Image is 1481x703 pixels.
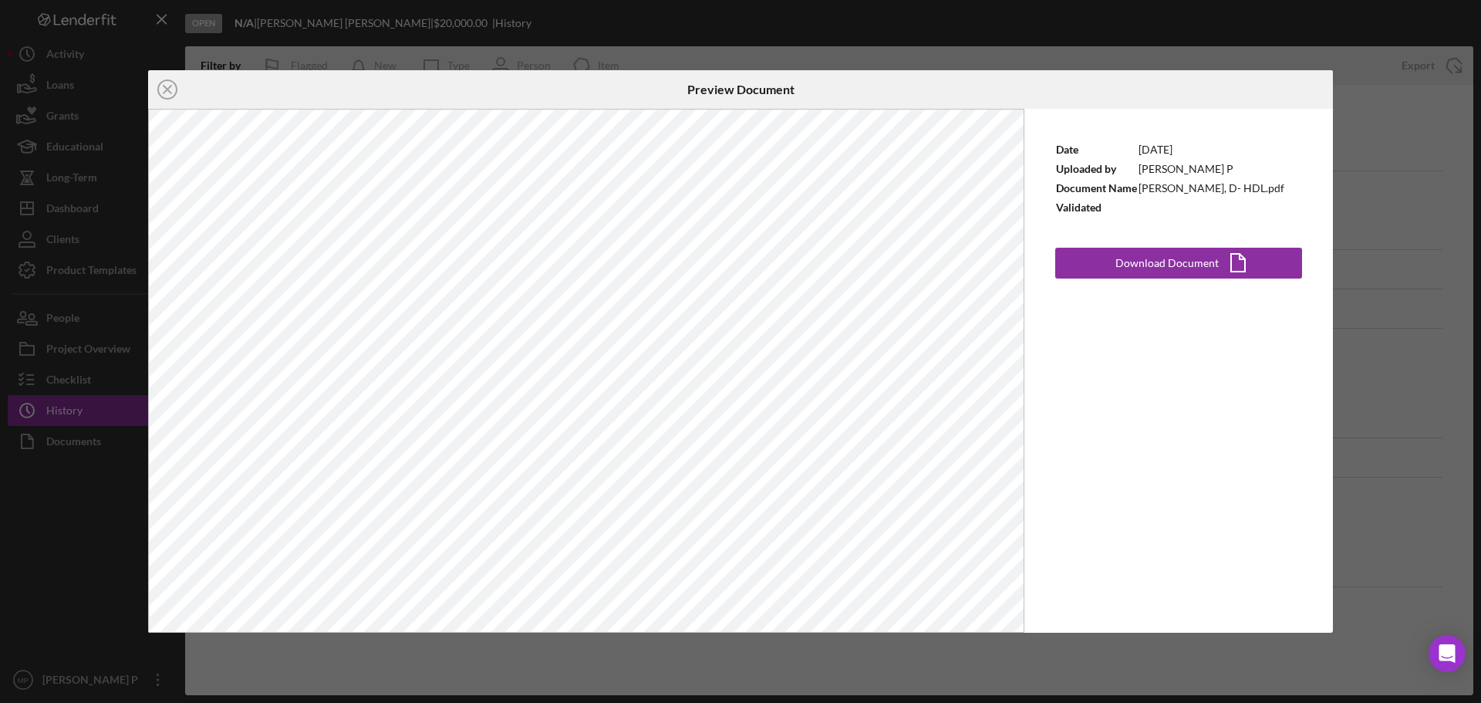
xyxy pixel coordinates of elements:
b: Date [1056,143,1078,156]
b: Validated [1056,201,1101,214]
div: Download Document [1115,248,1219,279]
td: [PERSON_NAME] P [1138,159,1285,178]
b: Document Name [1056,181,1137,194]
button: Download Document [1055,248,1302,279]
td: [DATE] [1138,140,1285,159]
b: Uploaded by [1056,162,1116,175]
h6: Preview Document [687,83,794,96]
td: [PERSON_NAME], D- HDL.pdf [1138,178,1285,198]
div: Open Intercom Messenger [1429,635,1466,672]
